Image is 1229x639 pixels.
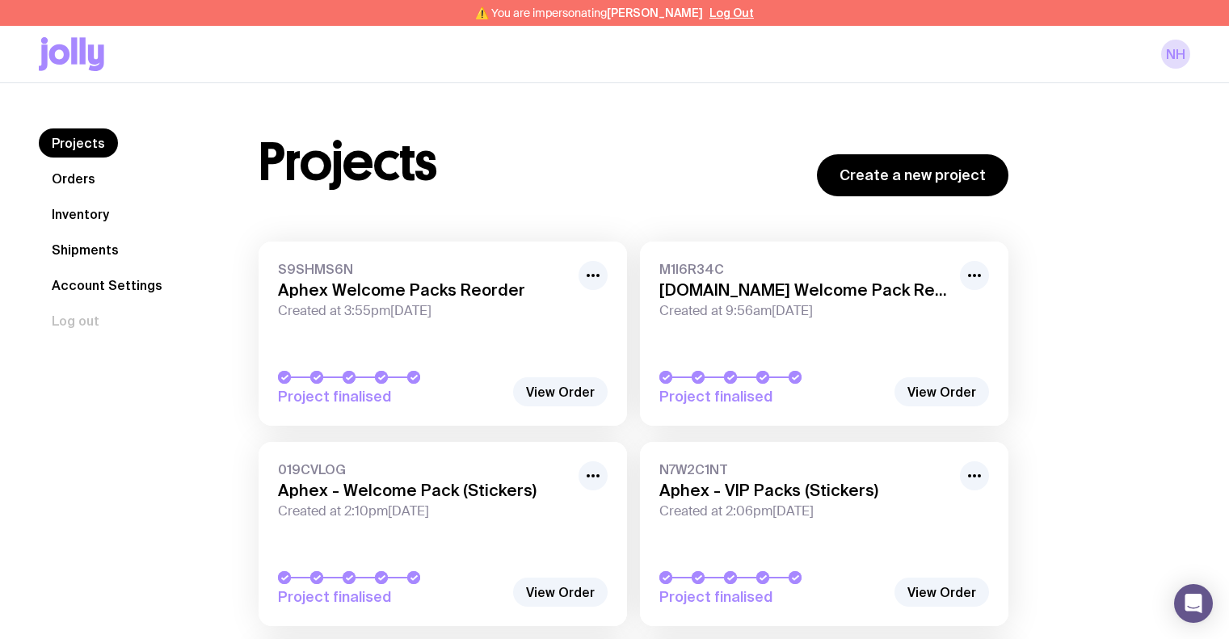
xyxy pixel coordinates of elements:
button: Log out [39,306,112,335]
span: Project finalised [278,387,504,406]
a: Orders [39,164,108,193]
span: Project finalised [659,387,886,406]
a: Projects [39,128,118,158]
a: Account Settings [39,271,175,300]
button: Log Out [709,6,754,19]
span: Project finalised [659,587,886,607]
h3: [DOMAIN_NAME] Welcome Pack Repeats [659,280,950,300]
span: S9SHMS6N [278,261,569,277]
span: [PERSON_NAME] [607,6,703,19]
a: View Order [513,578,608,607]
span: 019CVLOG [278,461,569,477]
a: Shipments [39,235,132,264]
span: N7W2C1NT [659,461,950,477]
a: N7W2C1NTAphex - VIP Packs (Stickers)Created at 2:06pm[DATE]Project finalised [640,442,1008,626]
a: View Order [513,377,608,406]
a: 019CVLOGAphex - Welcome Pack (Stickers)Created at 2:10pm[DATE]Project finalised [259,442,627,626]
a: M1I6R34C[DOMAIN_NAME] Welcome Pack RepeatsCreated at 9:56am[DATE]Project finalised [640,242,1008,426]
span: Created at 2:06pm[DATE] [659,503,950,519]
span: M1I6R34C [659,261,950,277]
h1: Projects [259,137,437,188]
span: Created at 3:55pm[DATE] [278,303,569,319]
a: View Order [894,377,989,406]
span: Project finalised [278,587,504,607]
a: NH [1161,40,1190,69]
div: Open Intercom Messenger [1174,584,1213,623]
a: S9SHMS6NAphex Welcome Packs ReorderCreated at 3:55pm[DATE]Project finalised [259,242,627,426]
h3: Aphex Welcome Packs Reorder [278,280,569,300]
a: Create a new project [817,154,1008,196]
h3: Aphex - Welcome Pack (Stickers) [278,481,569,500]
a: Inventory [39,200,122,229]
span: Created at 2:10pm[DATE] [278,503,569,519]
span: ⚠️ You are impersonating [475,6,703,19]
h3: Aphex - VIP Packs (Stickers) [659,481,950,500]
span: Created at 9:56am[DATE] [659,303,950,319]
a: View Order [894,578,989,607]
